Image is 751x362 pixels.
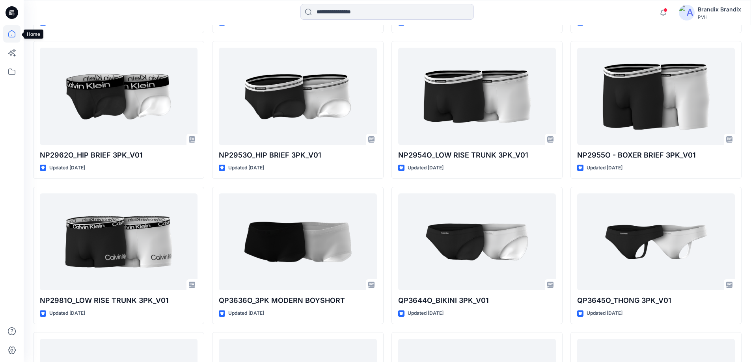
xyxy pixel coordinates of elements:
div: PVH [698,14,741,20]
img: avatar [679,5,695,20]
a: QP3636O_3PK MODERN BOYSHORT [219,193,376,291]
a: NP2981O_LOW RISE TRUNK 3PK_V01 [40,193,198,291]
p: Updated [DATE] [408,309,444,317]
p: Updated [DATE] [49,164,85,172]
a: NP2962O_HIP BRIEF 3PK_V01 [40,48,198,145]
a: NP2955O - BOXER BRIEF 3PK_V01 [577,48,735,145]
p: NP2962O_HIP BRIEF 3PK_V01 [40,150,198,161]
p: Updated [DATE] [408,164,444,172]
p: NP2955O - BOXER BRIEF 3PK_V01 [577,150,735,161]
p: Updated [DATE] [587,309,622,317]
p: Updated [DATE] [228,309,264,317]
a: QP3644O_BIKINI 3PK_V01 [398,193,556,291]
a: QP3645O_THONG 3PK_V01 [577,193,735,291]
p: NP2981O_LOW RISE TRUNK 3PK_V01 [40,295,198,306]
a: NP2953O_HIP BRIEF 3PK_V01 [219,48,376,145]
p: QP3644O_BIKINI 3PK_V01 [398,295,556,306]
p: QP3636O_3PK MODERN BOYSHORT [219,295,376,306]
p: NP2953O_HIP BRIEF 3PK_V01 [219,150,376,161]
p: Updated [DATE] [228,164,264,172]
p: Updated [DATE] [49,309,85,317]
p: NP2954O_LOW RISE TRUNK 3PK_V01 [398,150,556,161]
p: Updated [DATE] [587,164,622,172]
div: Brandix Brandix [698,5,741,14]
p: QP3645O_THONG 3PK_V01 [577,295,735,306]
a: NP2954O_LOW RISE TRUNK 3PK_V01 [398,48,556,145]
